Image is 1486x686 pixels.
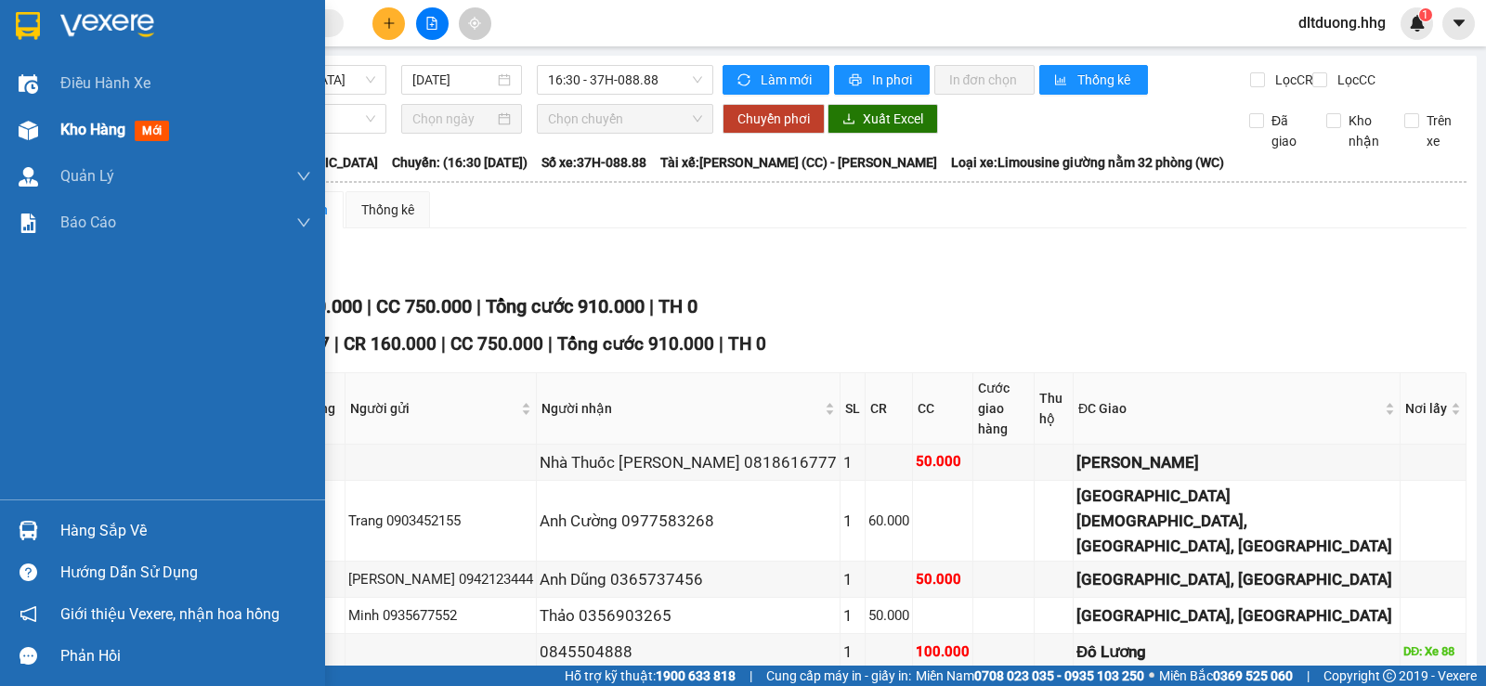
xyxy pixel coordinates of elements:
[934,65,1036,95] button: In đơn chọn
[973,373,1035,445] th: Cước giao hàng
[1419,8,1432,21] sup: 1
[863,109,923,129] span: Xuất Excel
[766,666,911,686] span: Cung cấp máy in - giấy in:
[60,559,311,587] div: Hướng dẫn sử dụng
[60,602,280,626] span: Giới thiệu Vexere, nhận hoa hồng
[135,121,169,141] span: mới
[10,77,43,169] img: logo
[1405,398,1447,419] span: Nơi lấy
[296,215,311,230] span: down
[441,333,446,355] span: |
[916,641,970,664] div: 100.000
[834,65,930,95] button: printerIn phơi
[656,668,736,683] strong: 1900 633 818
[1159,666,1293,686] span: Miền Bắc
[1149,672,1154,680] span: ⚪️
[412,70,495,90] input: 11/08/2025
[728,333,766,355] span: TH 0
[344,333,437,355] span: CR 160.000
[1213,668,1293,683] strong: 0369 525 060
[19,167,38,187] img: warehouse-icon
[1383,669,1396,682] span: copyright
[660,152,937,173] span: Tài xế: [PERSON_NAME] (CC) - [PERSON_NAME]
[658,295,697,317] span: TH 0
[540,603,837,628] div: Thảo 0356903265
[1419,110,1467,151] span: Trên xe
[367,295,371,317] span: |
[60,642,311,670] div: Phản hồi
[1076,603,1397,628] div: [GEOGRAPHIC_DATA], [GEOGRAPHIC_DATA]
[60,517,311,545] div: Hàng sắp về
[540,450,837,475] div: Nhà Thuốc [PERSON_NAME] 0818616777
[46,62,181,110] span: 42 [PERSON_NAME] - Vinh - [GEOGRAPHIC_DATA]
[951,152,1224,173] span: Loại xe: Limousine giường nằm 32 phòng (WC)
[866,373,913,445] th: CR
[548,105,701,133] span: Chọn chuyến
[19,121,38,140] img: warehouse-icon
[60,164,114,188] span: Quản Lý
[468,17,481,30] span: aim
[1409,15,1426,32] img: icon-new-feature
[1054,73,1070,88] span: bar-chart
[16,12,40,40] img: logo-vxr
[841,373,866,445] th: SL
[843,603,862,628] div: 1
[843,450,862,475] div: 1
[20,605,37,623] span: notification
[868,511,909,533] div: 60.000
[376,295,472,317] span: CC 750.000
[1268,70,1316,90] span: Lọc CR
[548,333,553,355] span: |
[476,295,481,317] span: |
[541,398,821,419] span: Người nhận
[868,605,909,628] div: 50.000
[450,333,543,355] span: CC 750.000
[19,214,38,233] img: solution-icon
[849,73,865,88] span: printer
[416,7,449,40] button: file-add
[1307,666,1310,686] span: |
[1422,8,1428,21] span: 1
[1076,640,1397,665] div: Đô Lương
[723,65,829,95] button: syncLàm mới
[540,509,837,534] div: Anh Cường 0977583268
[1403,642,1463,661] div: DĐ: Xe 88
[913,373,973,445] th: CC
[828,104,938,134] button: downloadXuất Excel
[372,7,405,40] button: plus
[541,152,646,173] span: Số xe: 37H-088.88
[1330,70,1378,90] span: Lọc CC
[540,567,837,592] div: Anh Dũng 0365737456
[486,295,645,317] span: Tổng cước 910.000
[750,666,752,686] span: |
[350,398,517,419] span: Người gửi
[1035,373,1074,445] th: Thu hộ
[872,70,915,90] span: In phơi
[60,19,177,58] strong: HÃNG XE HẢI HOÀNG GIA
[19,74,38,94] img: warehouse-icon
[548,66,701,94] span: 16:30 - 37H-088.88
[412,109,495,129] input: Chọn ngày
[719,333,723,355] span: |
[348,569,533,591] div: [PERSON_NAME] 0942123444
[20,647,37,665] span: message
[916,666,1144,686] span: Miền Nam
[361,200,414,220] div: Thống kê
[1076,450,1397,475] div: [PERSON_NAME]
[761,70,815,90] span: Làm mới
[20,563,37,581] span: question-circle
[916,451,970,473] div: 50.000
[843,640,862,665] div: 1
[737,73,753,88] span: sync
[459,7,491,40] button: aim
[348,511,533,533] div: Trang 0903452155
[19,521,38,540] img: warehouse-icon
[565,666,736,686] span: Hỗ trợ kỹ thuật:
[348,605,533,628] div: Minh 0935677552
[392,152,528,173] span: Chuyến: (16:30 [DATE])
[1076,484,1397,558] div: [GEOGRAPHIC_DATA][DEMOGRAPHIC_DATA], [GEOGRAPHIC_DATA], [GEOGRAPHIC_DATA]
[334,333,339,355] span: |
[1284,11,1401,34] span: dltduong.hhg
[1442,7,1475,40] button: caret-down
[60,121,125,138] span: Kho hàng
